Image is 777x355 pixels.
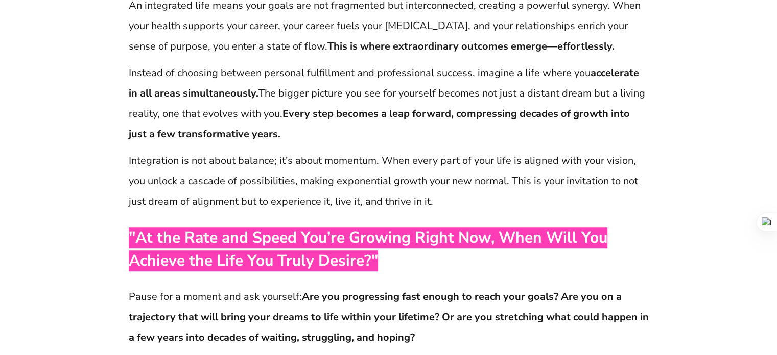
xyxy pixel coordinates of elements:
[327,39,615,53] strong: This is where extraordinary outcomes emerge—effortlessly.
[129,151,649,212] p: Integration is not about balance; it’s about momentum. When every part of your life is aligned wi...
[129,227,607,271] span: "At the Rate and Speed You’re Growing Right Now, When Will You Achieve the Life You Truly Desire?"
[129,107,630,141] strong: Every step becomes a leap forward, compressing decades of growth into just a few transformative y...
[129,287,649,348] p: Pause for a moment and ask yourself:
[129,63,649,145] p: Instead of choosing between personal fulfillment and professional success, imagine a life where y...
[129,290,649,344] strong: Are you progressing fast enough to reach your goals? Are you on a trajectory that will bring your...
